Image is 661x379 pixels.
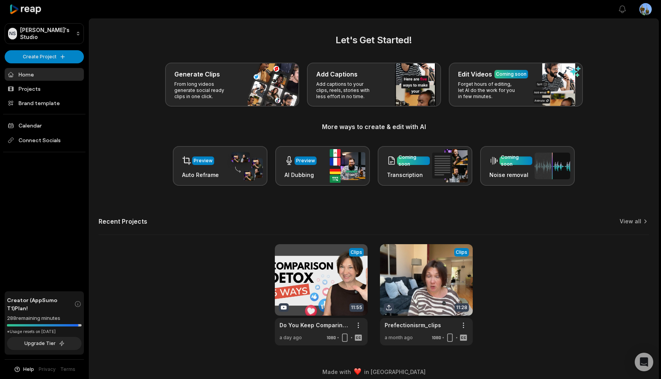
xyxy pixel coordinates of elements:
[354,368,361,375] img: heart emoji
[399,154,428,168] div: Coming soon
[5,68,84,81] a: Home
[620,218,641,225] a: View all
[7,329,82,335] div: *Usage resets on [DATE]
[489,171,532,179] h3: Noise removal
[501,154,531,168] div: Coming soon
[174,70,220,79] h3: Generate Clips
[99,122,649,131] h3: More ways to create & edit with AI
[458,81,518,100] p: Forget hours of editing, let AI do the work for you in few minutes.
[5,82,84,95] a: Projects
[385,321,441,329] a: Prefectionisrm_clips
[5,119,84,132] a: Calendar
[20,27,73,41] p: [PERSON_NAME]'s Studio
[99,218,147,225] h2: Recent Projects
[535,153,570,179] img: noise_removal.png
[432,149,468,182] img: transcription.png
[5,50,84,63] button: Create Project
[39,366,56,373] a: Privacy
[316,81,376,100] p: Add captions to your clips, reels, stories with less effort in no time.
[60,366,75,373] a: Terms
[227,151,263,181] img: auto_reframe.png
[316,70,358,79] h3: Add Captions
[194,157,213,164] div: Preview
[635,353,653,371] div: Open Intercom Messenger
[7,337,82,350] button: Upgrade Tier
[182,171,219,179] h3: Auto Reframe
[23,366,34,373] span: Help
[330,149,365,183] img: ai_dubbing.png
[14,366,34,373] button: Help
[296,157,315,164] div: Preview
[174,81,234,100] p: From long videos generate social ready clips in one click.
[458,70,492,79] h3: Edit Videos
[387,171,430,179] h3: Transcription
[285,171,317,179] h3: AI Dubbing
[8,28,17,39] div: NS
[5,133,84,147] span: Connect Socials
[279,321,351,329] a: Do You Keep Comparing Yourself? 5 Ways to Break Free
[99,33,649,47] h2: Let's Get Started!
[96,368,651,376] div: Made with in [GEOGRAPHIC_DATA]
[496,71,526,78] div: Coming soon
[7,314,82,322] div: 288 remaining minutes
[7,296,74,312] span: Creator (AppSumo T1) Plan!
[5,97,84,109] a: Brand template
